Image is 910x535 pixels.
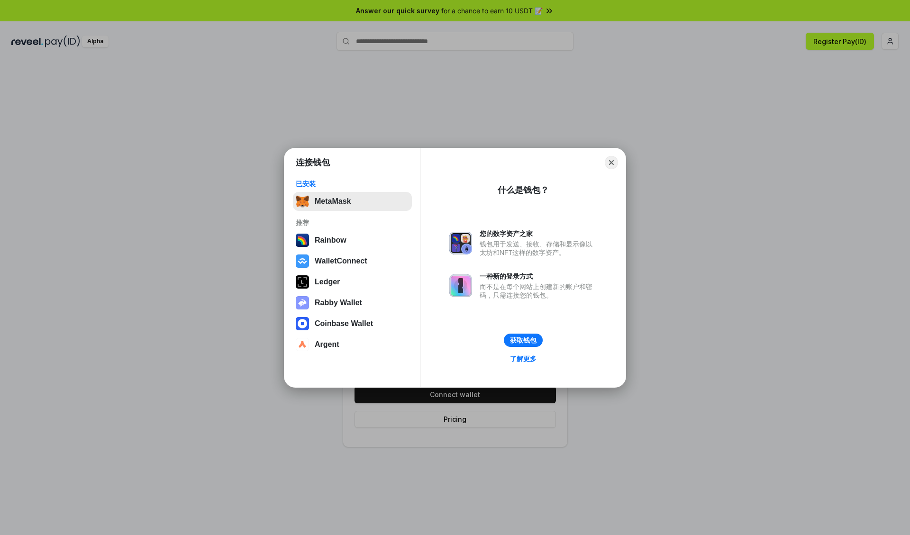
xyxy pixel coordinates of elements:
[315,319,373,328] div: Coinbase Wallet
[296,296,309,309] img: svg+xml,%3Csvg%20xmlns%3D%22http%3A%2F%2Fwww.w3.org%2F2000%2Fsvg%22%20fill%3D%22none%22%20viewBox...
[510,354,537,363] div: 了解更多
[293,335,412,354] button: Argent
[504,334,543,347] button: 获取钱包
[296,254,309,268] img: svg+xml,%3Csvg%20width%3D%2228%22%20height%3D%2228%22%20viewBox%3D%220%200%2028%2028%22%20fill%3D...
[504,353,542,365] a: 了解更多
[296,180,409,188] div: 已安装
[315,257,367,265] div: WalletConnect
[315,197,351,206] div: MetaMask
[296,157,330,168] h1: 连接钱包
[480,240,597,257] div: 钱包用于发送、接收、存储和显示像以太坊和NFT这样的数字资产。
[293,293,412,312] button: Rabby Wallet
[480,282,597,299] div: 而不是在每个网站上创建新的账户和密码，只需连接您的钱包。
[296,218,409,227] div: 推荐
[293,192,412,211] button: MetaMask
[480,272,597,281] div: 一种新的登录方式
[315,278,340,286] div: Ledger
[296,234,309,247] img: svg+xml,%3Csvg%20width%3D%22120%22%20height%3D%22120%22%20viewBox%3D%220%200%20120%20120%22%20fil...
[449,274,472,297] img: svg+xml,%3Csvg%20xmlns%3D%22http%3A%2F%2Fwww.w3.org%2F2000%2Fsvg%22%20fill%3D%22none%22%20viewBox...
[296,195,309,208] img: svg+xml,%3Csvg%20fill%3D%22none%22%20height%3D%2233%22%20viewBox%3D%220%200%2035%2033%22%20width%...
[498,184,549,196] div: 什么是钱包？
[296,317,309,330] img: svg+xml,%3Csvg%20width%3D%2228%22%20height%3D%2228%22%20viewBox%3D%220%200%2028%2028%22%20fill%3D...
[296,275,309,289] img: svg+xml,%3Csvg%20xmlns%3D%22http%3A%2F%2Fwww.w3.org%2F2000%2Fsvg%22%20width%3D%2228%22%20height%3...
[293,272,412,291] button: Ledger
[293,252,412,271] button: WalletConnect
[293,231,412,250] button: Rainbow
[480,229,597,238] div: 您的数字资产之家
[315,340,339,349] div: Argent
[296,338,309,351] img: svg+xml,%3Csvg%20width%3D%2228%22%20height%3D%2228%22%20viewBox%3D%220%200%2028%2028%22%20fill%3D...
[510,336,537,345] div: 获取钱包
[315,299,362,307] div: Rabby Wallet
[605,156,618,169] button: Close
[293,314,412,333] button: Coinbase Wallet
[449,232,472,254] img: svg+xml,%3Csvg%20xmlns%3D%22http%3A%2F%2Fwww.w3.org%2F2000%2Fsvg%22%20fill%3D%22none%22%20viewBox...
[315,236,346,245] div: Rainbow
